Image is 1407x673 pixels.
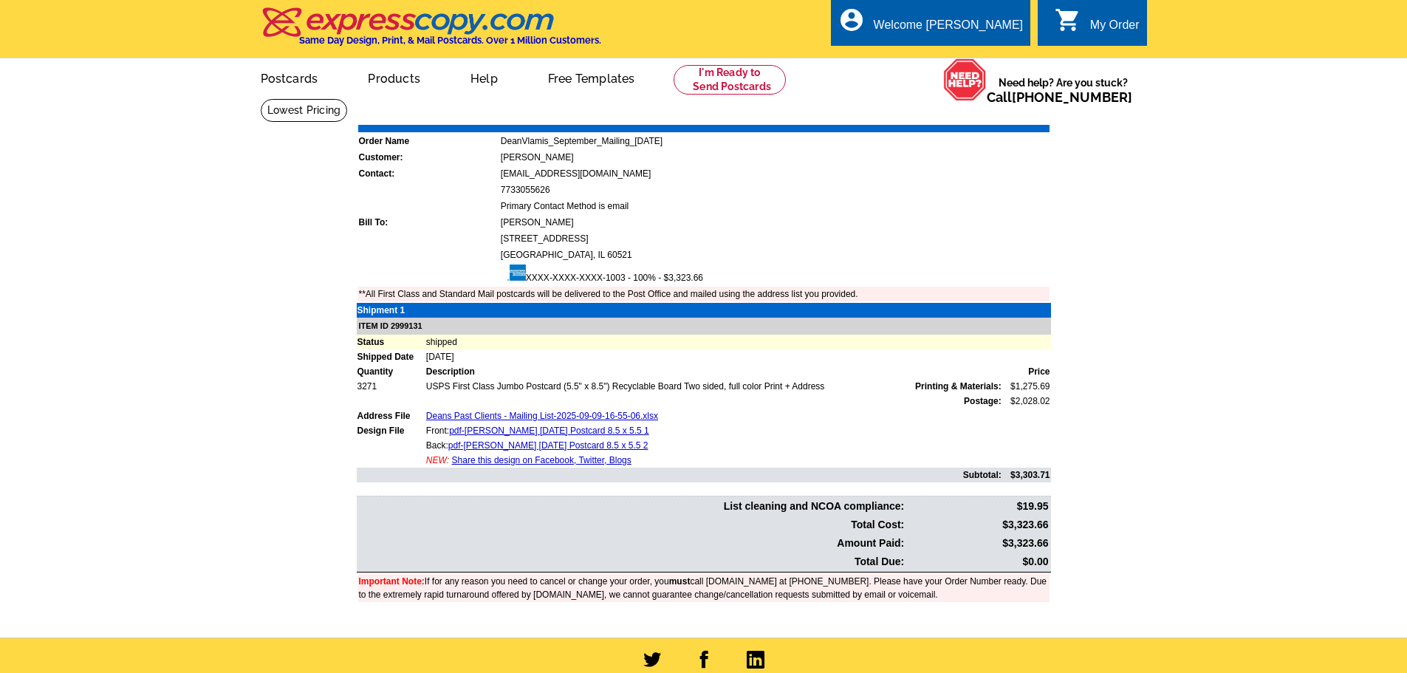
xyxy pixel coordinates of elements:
[1090,18,1140,39] div: My Order
[261,18,601,46] a: Same Day Design, Print, & Mail Postcards. Over 1 Million Customers.
[838,7,865,33] i: account_circle
[874,18,1023,39] div: Welcome [PERSON_NAME]
[987,89,1132,105] span: Call
[524,60,659,95] a: Free Templates
[500,215,1050,230] td: [PERSON_NAME]
[500,150,1050,165] td: [PERSON_NAME]
[357,379,425,394] td: 3271
[906,535,1049,552] td: $3,323.66
[425,349,1051,364] td: [DATE]
[357,364,425,379] td: Quantity
[358,553,906,570] td: Total Due:
[501,264,526,281] img: amex.gif
[449,426,649,436] a: pdf-[PERSON_NAME] [DATE] Postcard 8.5 x 5.5 1
[358,150,499,165] td: Customer:
[299,35,601,46] h4: Same Day Design, Print, & Mail Postcards. Over 1 Million Customers.
[906,516,1049,533] td: $3,323.66
[358,166,499,181] td: Contact:
[1002,364,1051,379] td: Price
[425,364,1002,379] td: Description
[1002,379,1051,394] td: $1,275.69
[964,396,1002,406] strong: Postage:
[359,576,425,587] font: Important Note:
[906,553,1049,570] td: $0.00
[500,264,1050,285] td: XXXX-XXXX-XXXX-1003 - 100% - $3,323.66
[358,215,499,230] td: Bill To:
[425,335,1051,349] td: shipped
[1055,16,1140,35] a: shopping_cart My Order
[943,58,987,101] img: help
[915,380,1002,393] span: Printing & Materials:
[669,576,691,587] b: must
[447,60,521,95] a: Help
[1002,394,1051,409] td: $2,028.02
[426,411,658,421] a: Deans Past Clients - Mailing List-2025-09-09-16-55-06.xlsx
[425,379,1002,394] td: USPS First Class Jumbo Postcard (5.5" x 8.5") Recyclable Board Two sided, full color Print + Address
[500,166,1050,181] td: [EMAIL_ADDRESS][DOMAIN_NAME]
[1112,329,1407,673] iframe: LiveChat chat widget
[448,440,648,451] a: pdf-[PERSON_NAME] [DATE] Postcard 8.5 x 5.5 2
[500,247,1050,262] td: [GEOGRAPHIC_DATA], IL 60521
[357,409,425,423] td: Address File
[358,287,1050,301] td: **All First Class and Standard Mail postcards will be delivered to the Post Office and mailed usi...
[425,438,1002,453] td: Back:
[344,60,444,95] a: Products
[357,423,425,438] td: Design File
[452,455,631,465] a: Share this design on Facebook, Twitter, Blogs
[357,318,1051,335] td: ITEM ID 2999131
[426,455,449,465] span: NEW:
[358,498,906,515] td: List cleaning and NCOA compliance:
[357,335,425,349] td: Status
[500,182,1050,197] td: 7733055626
[358,574,1050,602] td: If for any reason you need to cancel or change your order, you call [DOMAIN_NAME] at [PHONE_NUMBE...
[358,535,906,552] td: Amount Paid:
[987,75,1140,105] span: Need help? Are you stuck?
[500,199,1050,213] td: Primary Contact Method is email
[500,231,1050,246] td: [STREET_ADDRESS]
[1055,7,1081,33] i: shopping_cart
[358,134,499,148] td: Order Name
[237,60,342,95] a: Postcards
[357,349,425,364] td: Shipped Date
[906,498,1049,515] td: $19.95
[1012,89,1132,105] a: [PHONE_NUMBER]
[357,303,425,318] td: Shipment 1
[357,468,1002,482] td: Subtotal:
[1002,468,1051,482] td: $3,303.71
[500,134,1050,148] td: DeanVlamis_September_Mailing_[DATE]
[425,423,1002,438] td: Front:
[358,516,906,533] td: Total Cost:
